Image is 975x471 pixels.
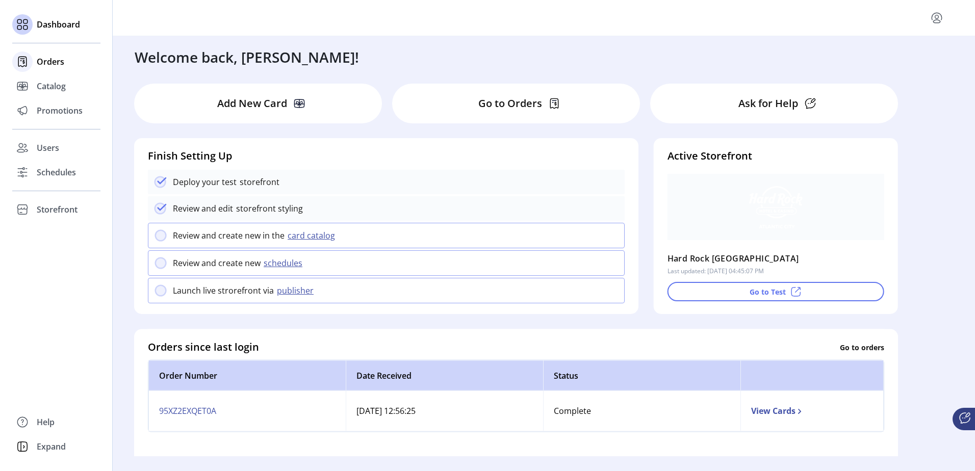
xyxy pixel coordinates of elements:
p: Deploy your test [173,176,237,188]
span: Catalog [37,80,66,92]
td: [DATE] 12:56:25 [346,391,543,431]
p: Review and create new in the [173,229,285,242]
p: Last updated: [DATE] 04:45:07 PM [668,267,764,276]
button: schedules [261,257,309,269]
span: Users [37,142,59,154]
p: storefront [237,176,279,188]
td: View Cards [740,391,884,431]
td: Complete [543,391,740,431]
p: Go to Orders [478,96,542,111]
span: Schedules [37,166,76,178]
span: Dashboard [37,18,80,31]
button: publisher [274,284,320,297]
p: Add New Card [217,96,287,111]
th: Order Number [148,360,346,391]
h4: Active Storefront [668,148,884,164]
p: Ask for Help [738,96,798,111]
p: Review and edit [173,202,233,215]
span: Expand [37,440,66,453]
p: Review and create new [173,257,261,269]
span: Help [37,416,55,428]
p: Go to orders [840,342,884,352]
th: Date Received [346,360,543,391]
button: menu [929,10,945,26]
h4: Finish Setting Up [148,148,625,164]
span: Promotions [37,104,83,117]
h4: Orders since last login [148,339,259,355]
button: card catalog [285,229,341,242]
button: Go to Test [668,282,884,301]
td: 95XZ2EXQET0A [148,391,346,431]
span: Orders [37,56,64,68]
th: Status [543,360,740,391]
p: storefront styling [233,202,303,215]
h3: Welcome back, [PERSON_NAME]! [135,46,359,68]
span: Storefront [37,203,78,216]
p: Hard Rock [GEOGRAPHIC_DATA] [668,250,799,267]
p: Launch live strorefront via [173,284,274,297]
